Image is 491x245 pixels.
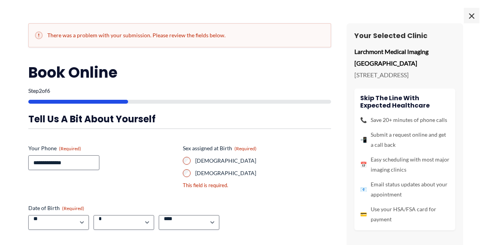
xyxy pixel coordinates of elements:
div: This field is required. [183,182,331,189]
span: 📅 [360,160,367,170]
span: × [464,8,479,23]
span: 📞 [360,115,367,125]
p: Step of [28,88,331,94]
legend: Date of Birth [28,204,84,212]
span: 📲 [360,135,367,145]
p: Larchmont Medical Imaging [GEOGRAPHIC_DATA] [354,46,455,69]
p: [STREET_ADDRESS] [354,69,455,81]
label: [DEMOGRAPHIC_DATA] [195,169,331,177]
h3: Your Selected Clinic [354,31,455,40]
span: 💳 [360,209,367,219]
h4: Skip the line with Expected Healthcare [360,94,449,109]
span: (Required) [62,205,84,211]
label: [DEMOGRAPHIC_DATA] [195,157,331,165]
li: Save 20+ minutes of phone calls [360,115,449,125]
h3: Tell us a bit about yourself [28,113,331,125]
li: Email status updates about your appointment [360,179,449,200]
li: Easy scheduling with most major imaging clinics [360,155,449,175]
span: 2 [39,87,42,94]
li: Use your HSA/FSA card for payment [360,204,449,224]
span: (Required) [59,146,81,151]
span: (Required) [234,146,257,151]
span: 6 [47,87,50,94]
span: 📧 [360,184,367,195]
h2: There was a problem with your submission. Please review the fields below. [35,31,324,39]
label: Your Phone [28,144,177,152]
legend: Sex assigned at Birth [183,144,257,152]
h2: Book Online [28,63,331,82]
li: Submit a request online and get a call back [360,130,449,150]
